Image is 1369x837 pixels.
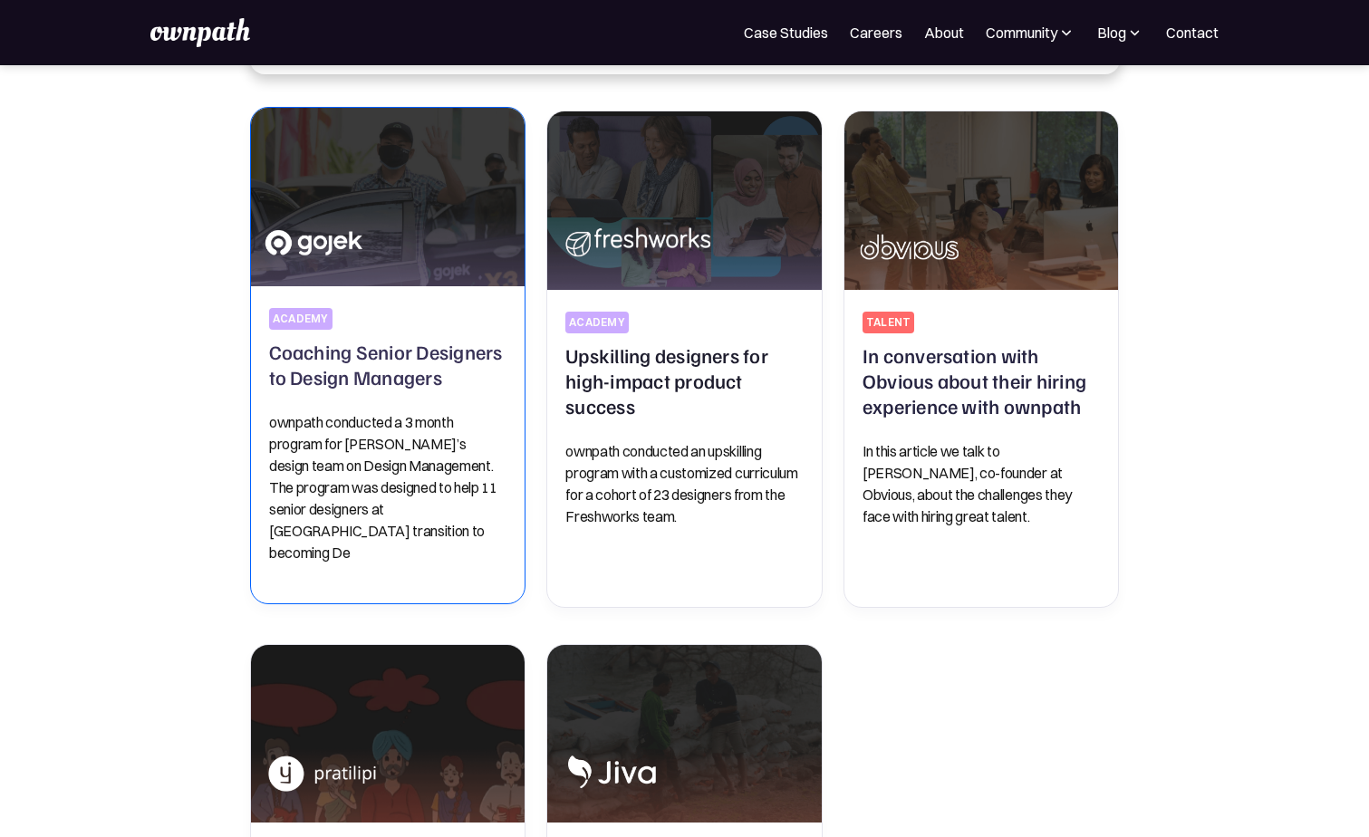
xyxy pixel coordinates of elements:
[273,312,329,326] div: academy
[866,315,911,330] div: talent
[269,339,507,390] h2: Coaching Senior Designers to Design Managers
[1097,22,1144,43] div: Blog
[546,111,822,291] img: Upskilling designers for high-impact product success
[546,111,823,608] a: Upskilling designers for high-impact product successAcademyUpskilling designers for high-impact p...
[247,106,528,288] img: Coaching Senior Designers to Design Managers
[547,645,822,823] img: Jiva's Head of Design on their experience with hiring designers from ownpath
[843,111,1120,291] img: In conversation with Obvious about their hiring experience with ownpath
[924,22,964,43] a: About
[251,645,525,823] img: In conversation with Pratilipi about hiring design talent from ownpath
[569,315,625,330] div: Academy
[1166,22,1219,43] a: Contact
[986,22,1057,43] div: Community
[863,440,1101,527] p: In this article we talk to [PERSON_NAME], co-founder at Obvious, about the challenges they face w...
[250,107,526,604] a: Coaching Senior Designers to Design ManagersacademyCoaching Senior Designers to Design Managersow...
[863,342,1101,418] h2: In conversation with Obvious about their hiring experience with ownpath
[1097,22,1126,43] div: Blog
[986,22,1075,43] div: Community
[269,411,507,563] p: ownpath conducted a 3 month program for [PERSON_NAME]’s design team on Design Management. The pro...
[850,22,902,43] a: Careers
[565,342,804,418] h2: Upskilling designers for high-impact product success
[844,111,1120,608] a: In conversation with Obvious about their hiring experience with ownpathtalentIn conversation with...
[744,22,828,43] a: Case Studies
[565,440,804,527] p: ownpath conducted an upskilling program with a customized curriculum for a cohort of 23 designers...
